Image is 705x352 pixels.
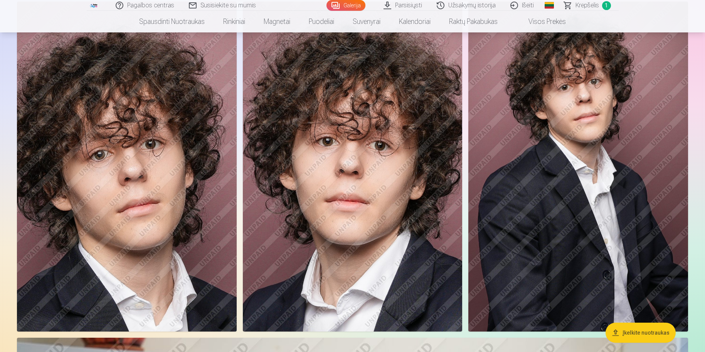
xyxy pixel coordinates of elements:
a: Suvenyrai [343,11,390,32]
a: Magnetai [254,11,299,32]
button: Įkelkite nuotraukas [606,323,676,343]
a: Raktų pakabukas [440,11,507,32]
span: 1 [602,1,611,10]
a: Visos prekės [507,11,575,32]
a: Rinkiniai [214,11,254,32]
a: Puodeliai [299,11,343,32]
a: Spausdinti nuotraukas [130,11,214,32]
span: Krepšelis [575,1,599,10]
img: /fa5 [90,3,98,8]
a: Kalendoriai [390,11,440,32]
